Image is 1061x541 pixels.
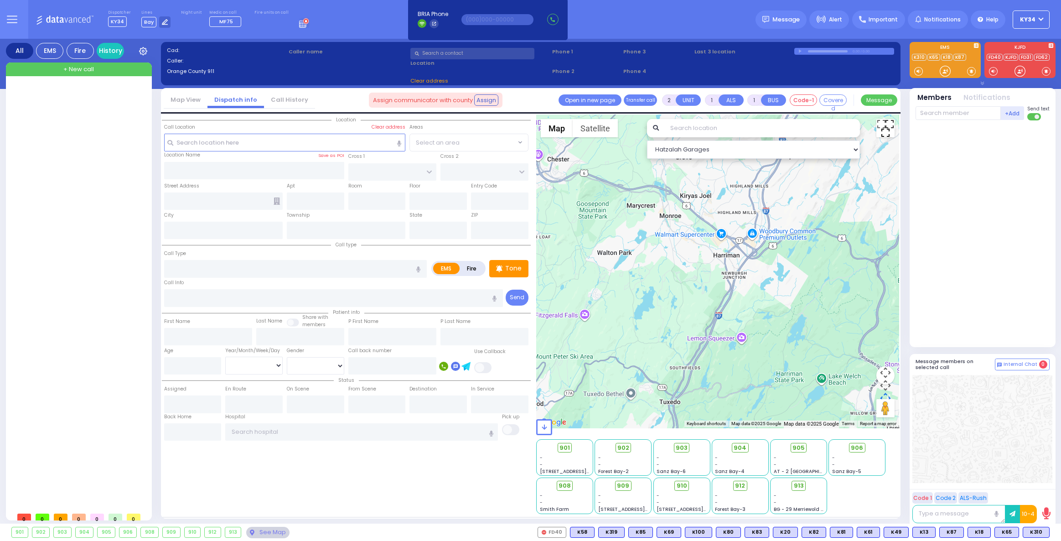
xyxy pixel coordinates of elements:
span: Alert [829,16,842,24]
span: Phone 2 [552,68,620,75]
div: BLS [802,527,826,538]
h5: Message members on selected call [916,359,995,370]
label: Location [410,59,549,67]
button: Covered [819,94,847,106]
div: 910 [185,527,201,537]
span: 0 [17,514,31,520]
div: K87 [939,527,964,538]
span: 0 [127,514,140,520]
div: See map [246,527,289,538]
span: - [774,492,776,499]
div: K18 [968,527,991,538]
span: - [715,461,718,468]
div: BLS [685,527,712,538]
div: BLS [994,527,1019,538]
span: - [774,454,776,461]
label: Floor [409,182,420,190]
button: UNIT [676,94,701,106]
span: 908 [559,481,571,490]
span: - [832,454,835,461]
img: Logo [36,14,97,25]
label: Fire [459,263,485,274]
label: Entry Code [471,182,497,190]
span: - [598,492,601,499]
label: Apt [287,182,295,190]
div: K49 [884,527,909,538]
button: Drag Pegman onto the map to open Street View [876,399,895,417]
span: 0 [90,514,104,520]
span: - [540,499,543,506]
div: K61 [857,527,880,538]
div: BLS [773,527,798,538]
span: 910 [677,481,687,490]
span: Other building occupants [274,198,280,205]
button: Notifications [963,93,1010,103]
span: 901 [559,443,570,453]
span: Assign communicator with county [373,96,473,105]
label: Street Address [164,182,199,190]
span: - [832,461,835,468]
span: 0 [72,514,86,520]
div: 909 [163,527,180,537]
div: K319 [598,527,625,538]
span: 909 [617,481,629,490]
span: - [598,454,601,461]
span: - [657,492,659,499]
div: K85 [628,527,653,538]
a: K65 [927,54,940,61]
div: BLS [939,527,964,538]
button: ALS-Rush [958,492,988,504]
span: - [715,454,718,461]
span: - [715,492,718,499]
span: MF75 [219,18,233,25]
a: KJFD [1004,54,1018,61]
span: Sanz Bay-4 [715,468,745,475]
span: AT - 2 [GEOGRAPHIC_DATA] [774,468,841,475]
div: BLS [857,527,880,538]
label: EMS [433,263,460,274]
span: Forest Bay-3 [715,506,745,513]
span: Bay [141,17,156,27]
div: BLS [745,527,769,538]
label: Turn off text [1027,112,1042,121]
span: 903 [676,443,688,453]
label: Room [348,182,362,190]
span: Internal Chat [1004,361,1037,368]
button: Code 1 [912,492,933,504]
div: K13 [912,527,936,538]
span: 0 [54,514,67,520]
span: 904 [734,443,746,453]
label: Location Name [164,151,200,159]
button: Map camera controls [876,366,895,385]
label: From Scene [348,385,376,393]
p: Tone [505,264,522,273]
div: EMS [36,43,63,59]
div: 906 [119,527,137,537]
span: Phone 4 [623,68,691,75]
label: ZIP [471,212,478,219]
div: BLS [968,527,991,538]
a: FD62 [1034,54,1050,61]
span: Patient info [328,309,364,316]
div: 904 [76,527,93,537]
span: - [540,461,543,468]
span: 0 [1039,360,1047,369]
label: Save as POI [318,152,344,159]
label: Back Home [164,413,191,421]
div: 901 [12,527,28,537]
span: 0 [36,514,49,520]
div: FD40 [538,527,566,538]
span: - [598,499,601,506]
button: BUS [761,94,786,106]
label: City [164,212,174,219]
div: K20 [773,527,798,538]
label: First Name [164,318,190,325]
div: BLS [716,527,741,538]
div: K83 [745,527,769,538]
span: - [598,461,601,468]
label: KJFD [984,45,1056,52]
span: Clear address [410,77,448,84]
a: Dispatch info [207,95,264,104]
button: Internal Chat 0 [995,359,1050,370]
label: Medic on call [209,10,244,16]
